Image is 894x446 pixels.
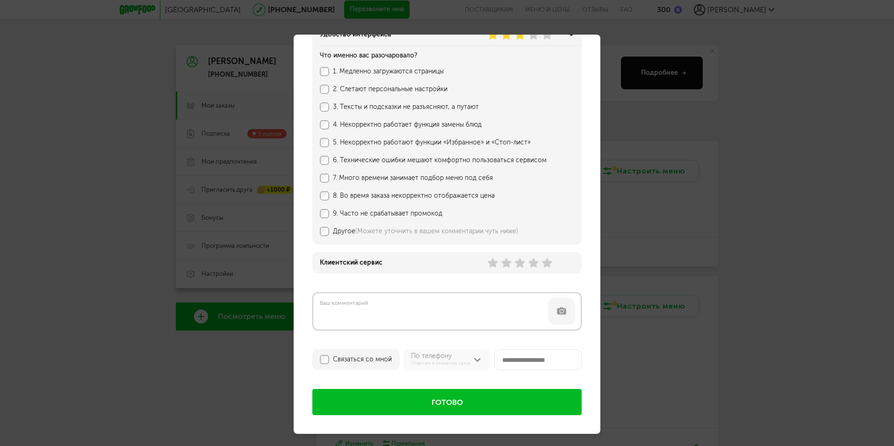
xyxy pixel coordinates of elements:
label: 6. Технические ошибки мешают комфортно пользоваться сервисом [333,157,552,164]
label: 2. Слетают персональные настройки [333,86,552,93]
label: 4. Некорректно работает функция замены блюд [333,121,552,129]
span: (Можете уточнить в вашем комментарии чуть ниже) [355,227,518,235]
label: 1. Медленно загружаются страницы [333,68,552,75]
div: Клиентский сервис [320,259,382,266]
label: 5. Некорректно работают функции «Избранное» и «Стоп-лист» [333,139,552,146]
div: Удобство интерфейса [320,31,391,38]
label: 7. Много времени занимает подбор меню под себя [333,174,552,182]
div: Что именно вас разочаровало? [320,52,552,59]
label: Связаться со мной [333,356,392,363]
label: Ваш комментарий [318,299,370,307]
label: Другое [333,228,552,235]
button: Готово [312,389,582,415]
label: 9. Часто не срабатывает промокод [333,210,552,217]
label: 3. Тексты и подсказки не разъясняют, а путают [333,103,552,111]
label: 8. Во время заказа некорректно отображается цена [333,192,552,200]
